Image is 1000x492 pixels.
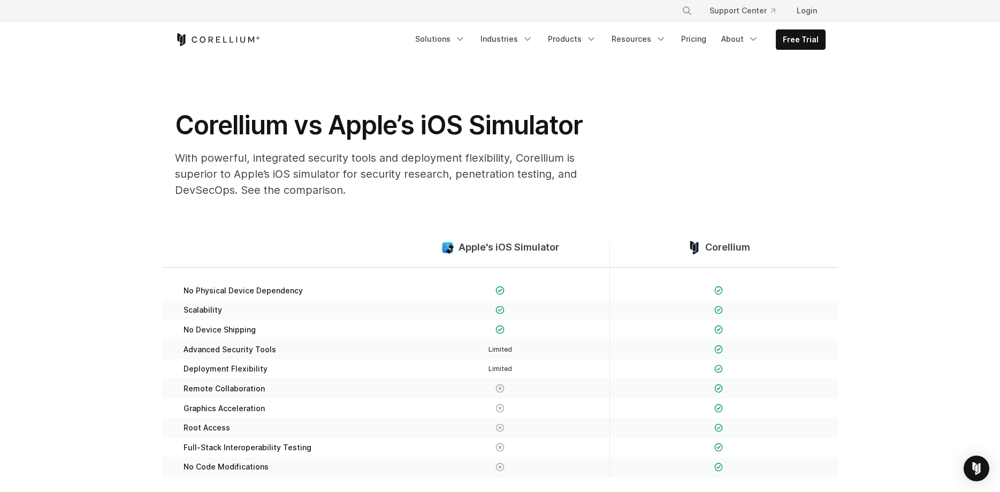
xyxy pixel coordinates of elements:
span: Deployment Flexibility [184,364,268,374]
img: Checkmark [495,286,505,295]
div: Navigation Menu [669,1,826,20]
img: X [495,423,505,433]
img: Checkmark [714,404,723,413]
span: Advanced Security Tools [184,345,276,354]
img: Checkmark [714,384,723,393]
img: X [495,443,505,452]
span: No Code Modifications [184,462,269,472]
img: X [495,384,505,393]
span: Limited [488,365,512,373]
span: Limited [488,345,512,353]
img: X [495,463,505,472]
img: compare_ios-simulator--large [441,241,454,254]
span: Graphics Acceleration [184,404,265,413]
a: Login [788,1,826,20]
div: Open Intercom Messenger [964,456,989,481]
a: Solutions [409,29,472,49]
span: No Device Shipping [184,325,256,335]
h1: Corellium vs Apple’s iOS Simulator [175,109,603,141]
a: Corellium Home [175,33,260,46]
div: Navigation Menu [409,29,826,50]
a: Pricing [675,29,713,49]
img: Checkmark [714,345,723,354]
span: Apple's iOS Simulator [459,241,559,254]
span: Full-Stack Interoperability Testing [184,443,311,452]
a: About [715,29,765,49]
a: Support Center [701,1,784,20]
img: Checkmark [714,463,723,472]
img: Checkmark [714,325,723,334]
p: With powerful, integrated security tools and deployment flexibility, Corellium is superior to App... [175,150,603,198]
img: X [495,404,505,413]
span: Corellium [705,241,750,254]
img: Checkmark [495,325,505,334]
a: Industries [474,29,539,49]
a: Resources [605,29,673,49]
img: Checkmark [714,365,723,374]
span: Scalability [184,305,222,315]
button: Search [677,1,697,20]
img: Checkmark [495,306,505,315]
span: Root Access [184,423,230,433]
img: Checkmark [714,286,723,295]
img: Checkmark [714,443,723,452]
img: Checkmark [714,423,723,433]
a: Free Trial [776,30,825,49]
span: No Physical Device Dependency [184,286,303,296]
span: Remote Collaboration [184,384,265,393]
a: Products [541,29,603,49]
img: Checkmark [714,306,723,315]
